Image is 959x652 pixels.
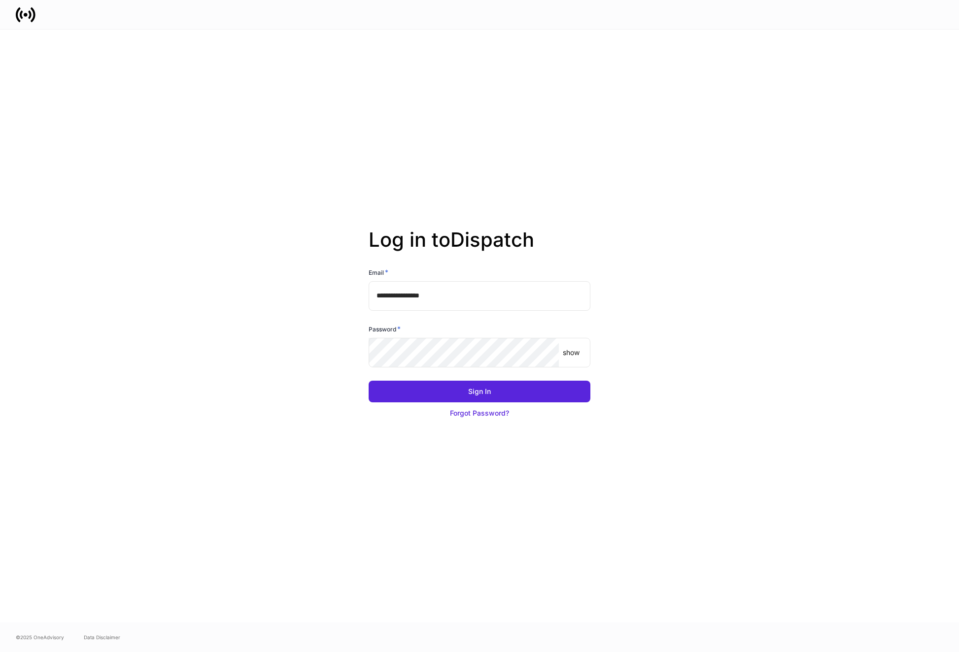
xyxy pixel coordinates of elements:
h6: Password [369,324,401,334]
button: Forgot Password? [369,402,590,424]
div: Forgot Password? [450,408,509,418]
h2: Log in to Dispatch [369,228,590,267]
span: © 2025 OneAdvisory [16,633,64,641]
div: Sign In [468,387,491,396]
h6: Email [369,267,388,277]
p: show [563,348,580,358]
button: Sign In [369,381,590,402]
a: Data Disclaimer [84,633,120,641]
